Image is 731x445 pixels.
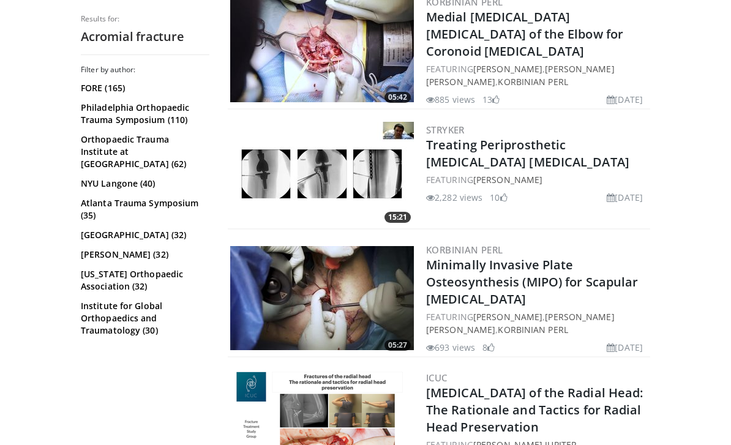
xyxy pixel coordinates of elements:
a: Philadelphia Orthopaedic Trauma Symposium (110) [81,102,206,126]
div: FEATURING , , [426,63,648,89]
a: Korbinian Perl [498,77,568,88]
p: Results for: [81,14,209,24]
a: FORE (165) [81,82,206,94]
a: Korbinian Perl [426,244,503,256]
span: 05:42 [384,92,411,103]
span: 05:27 [384,340,411,351]
a: [PERSON_NAME] [473,174,542,186]
h3: Filter by author: [81,65,209,75]
a: [GEOGRAPHIC_DATA] (32) [81,229,206,241]
a: [US_STATE] Orthopaedic Association (32) [81,268,206,293]
a: Orthopaedic Trauma Institute at [GEOGRAPHIC_DATA] (62) [81,133,206,170]
a: Atlanta Trauma Symposium (35) [81,197,206,222]
div: FEATURING , , [426,311,648,337]
div: FEATURING [426,174,648,187]
a: Korbinian Perl [498,324,568,336]
a: Medial [MEDICAL_DATA] [MEDICAL_DATA] of the Elbow for Coronoid [MEDICAL_DATA] [426,9,623,60]
img: f5535061-8f4b-4639-8251-d700b2fd6d30.300x170_q85_crop-smart_upscale.jpg [230,247,414,351]
a: [MEDICAL_DATA] of the Radial Head: The Rationale and Tactics for Radial Head Preservation [426,385,643,436]
li: [DATE] [607,342,643,354]
img: 1aa7ce03-a29e-4220-923d-1b96650c6b94.300x170_q85_crop-smart_upscale.jpg [230,122,414,226]
a: Minimally Invasive Plate Osteosynthesis (MIPO) for Scapular [MEDICAL_DATA] [426,257,638,308]
a: Institute for Global Orthopaedics and Traumatology (30) [81,300,206,337]
li: 693 views [426,342,475,354]
a: NYU Langone (40) [81,178,206,190]
li: 13 [482,94,500,107]
a: [PERSON_NAME] [473,312,542,323]
a: 15:21 [230,122,414,226]
li: [DATE] [607,192,643,204]
li: 2,282 views [426,192,482,204]
a: Stryker [426,124,465,136]
h2: Acromial fracture [81,29,209,45]
a: ICUC [426,372,448,384]
li: 8 [482,342,495,354]
li: 10 [490,192,507,204]
a: Treating Periprosthetic [MEDICAL_DATA] [MEDICAL_DATA] [426,137,629,171]
a: [PERSON_NAME] [473,64,542,75]
span: 15:21 [384,212,411,223]
li: [DATE] [607,94,643,107]
li: 885 views [426,94,475,107]
a: [PERSON_NAME] (32) [81,249,206,261]
a: 05:27 [230,247,414,351]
